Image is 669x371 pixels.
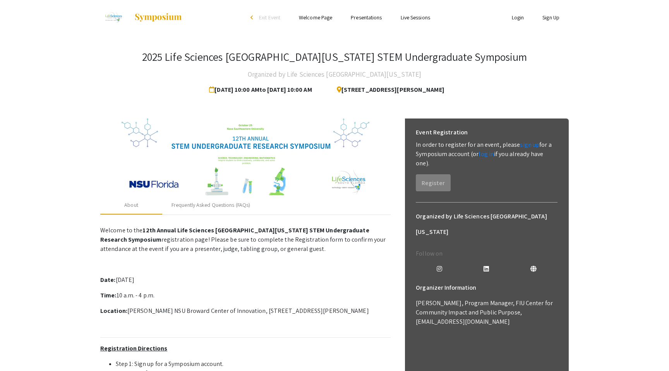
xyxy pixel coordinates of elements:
[124,201,138,209] div: About
[416,249,557,258] p: Follow on
[331,82,444,98] span: [STREET_ADDRESS][PERSON_NAME]
[142,50,527,64] h3: 2025 Life Sciences [GEOGRAPHIC_DATA][US_STATE] STEM Undergraduate Symposium
[512,14,524,21] a: Login
[116,359,391,369] li: Step 1: Sign up for a Symposium account.
[416,140,557,168] p: In order to register for an event, please for a Symposium account (or if you already have one).
[416,125,468,140] h6: Event Registration
[122,119,369,196] img: 32153a09-f8cb-4114-bf27-cfb6bc84fc69.png
[172,201,250,209] div: Frequently Asked Questions (FAQs)
[250,15,255,20] div: arrow_back_ios
[479,150,494,158] a: log in
[351,14,382,21] a: Presentations
[416,174,451,191] button: Register
[416,299,557,326] p: [PERSON_NAME], Program Manager, FIU Center for Community Impact and Public Purpose, [EMAIL_ADDRES...
[520,141,539,149] a: sign up
[259,14,280,21] span: Exit Event
[100,226,369,244] strong: 12th Annual Life Sciences [GEOGRAPHIC_DATA][US_STATE] STEM Undergraduate Research Symposium
[134,13,182,22] img: Symposium by ForagerOne
[100,291,117,299] strong: Time:
[100,275,391,285] p: [DATE]
[416,280,557,295] h6: Organizer Information
[100,344,167,352] u: Registration Directions
[100,8,126,27] img: 2025 Life Sciences South Florida STEM Undergraduate Symposium
[100,276,116,284] strong: Date:
[248,67,421,82] h4: Organized by Life Sciences [GEOGRAPHIC_DATA][US_STATE]
[100,226,391,254] p: Welcome to the registration page! Please be sure to complete the Registration form to confirm you...
[542,14,559,21] a: Sign Up
[100,8,182,27] a: 2025 Life Sciences South Florida STEM Undergraduate Symposium
[100,307,127,315] strong: Location:
[299,14,332,21] a: Welcome Page
[401,14,430,21] a: Live Sessions
[100,306,391,316] p: [PERSON_NAME] NSU Broward Center of Innovation, [STREET_ADDRESS][PERSON_NAME]
[100,291,391,300] p: 10 a.m. - 4 p.m.
[209,82,315,98] span: [DATE] 10:00 AM to [DATE] 10:00 AM
[416,209,557,240] h6: Organized by Life Sciences [GEOGRAPHIC_DATA][US_STATE]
